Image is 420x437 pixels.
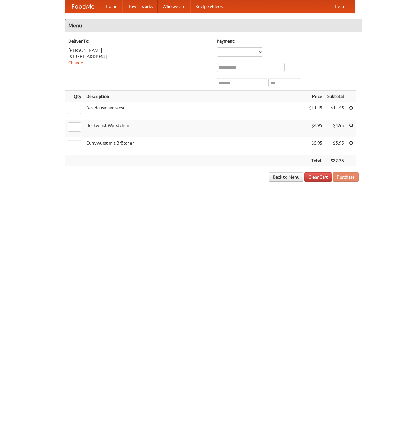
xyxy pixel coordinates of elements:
[307,155,325,166] th: Total:
[330,0,349,13] a: Help
[307,137,325,155] td: $5.95
[68,60,83,65] a: Change
[325,155,346,166] th: $22.35
[158,0,190,13] a: Who we are
[68,38,210,44] h5: Deliver To:
[304,172,332,182] a: Clear Cart
[190,0,227,13] a: Recipe videos
[122,0,158,13] a: How it works
[68,47,210,53] div: [PERSON_NAME]
[84,91,307,102] th: Description
[68,53,210,60] div: [STREET_ADDRESS]
[101,0,122,13] a: Home
[65,19,362,32] h4: Menu
[325,120,346,137] td: $4.95
[325,102,346,120] td: $11.45
[325,91,346,102] th: Subtotal
[65,0,101,13] a: FoodMe
[307,91,325,102] th: Price
[84,137,307,155] td: Currywurst mit Brötchen
[269,172,303,182] a: Back to Menu
[217,38,359,44] h5: Payment:
[333,172,359,182] button: Purchase
[84,120,307,137] td: Bockwurst Würstchen
[307,102,325,120] td: $11.45
[325,137,346,155] td: $5.95
[307,120,325,137] td: $4.95
[65,91,84,102] th: Qty
[84,102,307,120] td: Das Hausmannskost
